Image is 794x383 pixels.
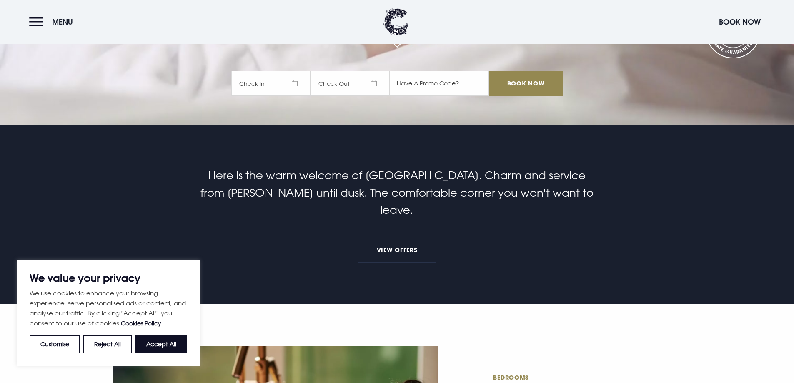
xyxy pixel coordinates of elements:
input: Have A Promo Code? [390,71,489,96]
button: Accept All [135,335,187,353]
input: Book Now [489,71,562,96]
img: Clandeboye Lodge [383,8,408,35]
a: Cookies Policy [121,320,161,327]
p: We value your privacy [30,273,187,283]
button: Menu [29,13,77,31]
button: Customise [30,335,80,353]
p: We use cookies to enhance your browsing experience, serve personalised ads or content, and analys... [30,288,187,328]
button: Book Now [715,13,765,31]
span: Menu [52,17,73,27]
span: Check Out [311,71,390,96]
span: Bedrooms [493,373,656,381]
div: We value your privacy [17,260,200,366]
button: Reject All [83,335,132,353]
a: View Offers [358,238,436,263]
span: Check In [231,71,311,96]
p: Here is the warm welcome of [GEOGRAPHIC_DATA]. Charm and service from [PERSON_NAME] until dusk. T... [198,167,595,219]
